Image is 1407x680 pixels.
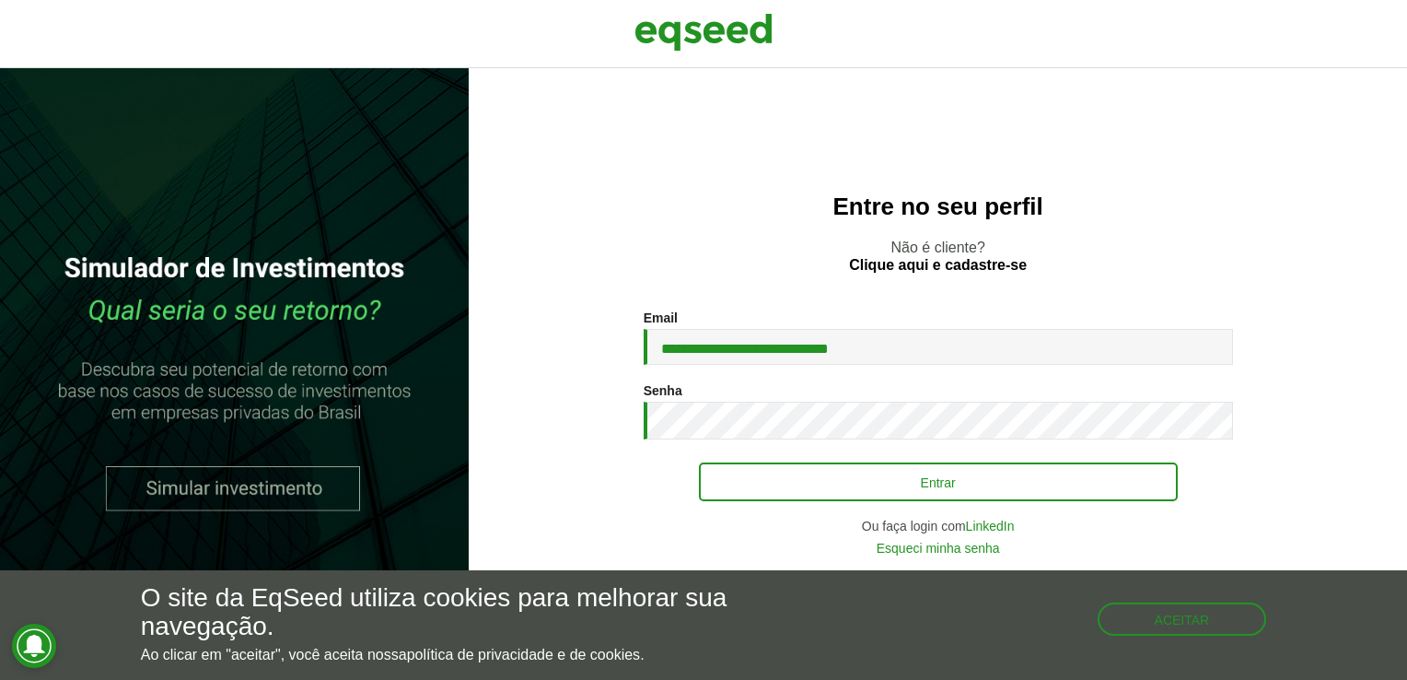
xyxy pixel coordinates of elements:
p: Não é cliente? [506,239,1370,274]
button: Aceitar [1098,603,1267,636]
a: LinkedIn [966,520,1015,533]
a: Clique aqui e cadastre-se [849,258,1027,273]
h5: O site da EqSeed utiliza cookies para melhorar sua navegação. [141,584,816,641]
label: Email [644,311,678,324]
button: Entrar [699,463,1178,501]
h2: Entre no seu perfil [506,193,1370,220]
div: Ou faça login com [644,520,1233,533]
a: Esqueci minha senha [877,542,1000,555]
label: Senha [644,384,682,397]
p: Ao clicar em "aceitar", você aceita nossa . [141,646,816,663]
img: EqSeed Logo [634,9,773,55]
a: política de privacidade e de cookies [407,648,641,662]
